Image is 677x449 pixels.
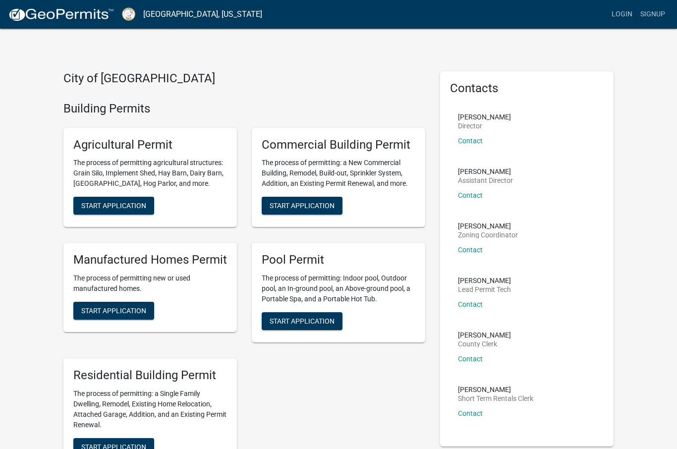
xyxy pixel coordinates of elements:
[81,202,146,210] span: Start Application
[458,246,483,254] a: Contact
[262,273,415,304] p: The process of permitting: Indoor pool, Outdoor pool, an In-ground pool, an Above-ground pool, a ...
[458,386,533,393] p: [PERSON_NAME]
[270,317,335,325] span: Start Application
[608,5,636,24] a: Login
[73,368,227,383] h5: Residential Building Permit
[73,197,154,215] button: Start Application
[73,158,227,189] p: The process of permitting agricultural structures: Grain Silo, Implement Shed, Hay Barn, Dairy Ba...
[458,409,483,417] a: Contact
[73,273,227,294] p: The process of permitting new or used manufactured homes.
[450,81,604,96] h5: Contacts
[458,395,533,402] p: Short Term Rentals Clerk
[458,168,513,175] p: [PERSON_NAME]
[262,253,415,267] h5: Pool Permit
[458,277,511,284] p: [PERSON_NAME]
[63,71,425,86] h4: City of [GEOGRAPHIC_DATA]
[81,307,146,315] span: Start Application
[458,137,483,145] a: Contact
[458,286,511,293] p: Lead Permit Tech
[143,6,262,23] a: [GEOGRAPHIC_DATA], [US_STATE]
[458,122,511,129] p: Director
[458,191,483,199] a: Contact
[262,138,415,152] h5: Commercial Building Permit
[270,202,335,210] span: Start Application
[458,340,511,347] p: County Clerk
[458,300,483,308] a: Contact
[458,355,483,363] a: Contact
[636,5,669,24] a: Signup
[458,177,513,184] p: Assistant Director
[458,223,518,229] p: [PERSON_NAME]
[262,312,342,330] button: Start Application
[73,138,227,152] h5: Agricultural Permit
[458,332,511,338] p: [PERSON_NAME]
[63,102,425,116] h4: Building Permits
[122,7,135,21] img: Putnam County, Georgia
[73,389,227,430] p: The process of permitting: a Single Family Dwelling, Remodel, Existing Home Relocation, Attached ...
[73,253,227,267] h5: Manufactured Homes Permit
[73,302,154,320] button: Start Application
[262,158,415,189] p: The process of permitting: a New Commercial Building, Remodel, Build-out, Sprinkler System, Addit...
[262,197,342,215] button: Start Application
[458,113,511,120] p: [PERSON_NAME]
[458,231,518,238] p: Zoning Coordinator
